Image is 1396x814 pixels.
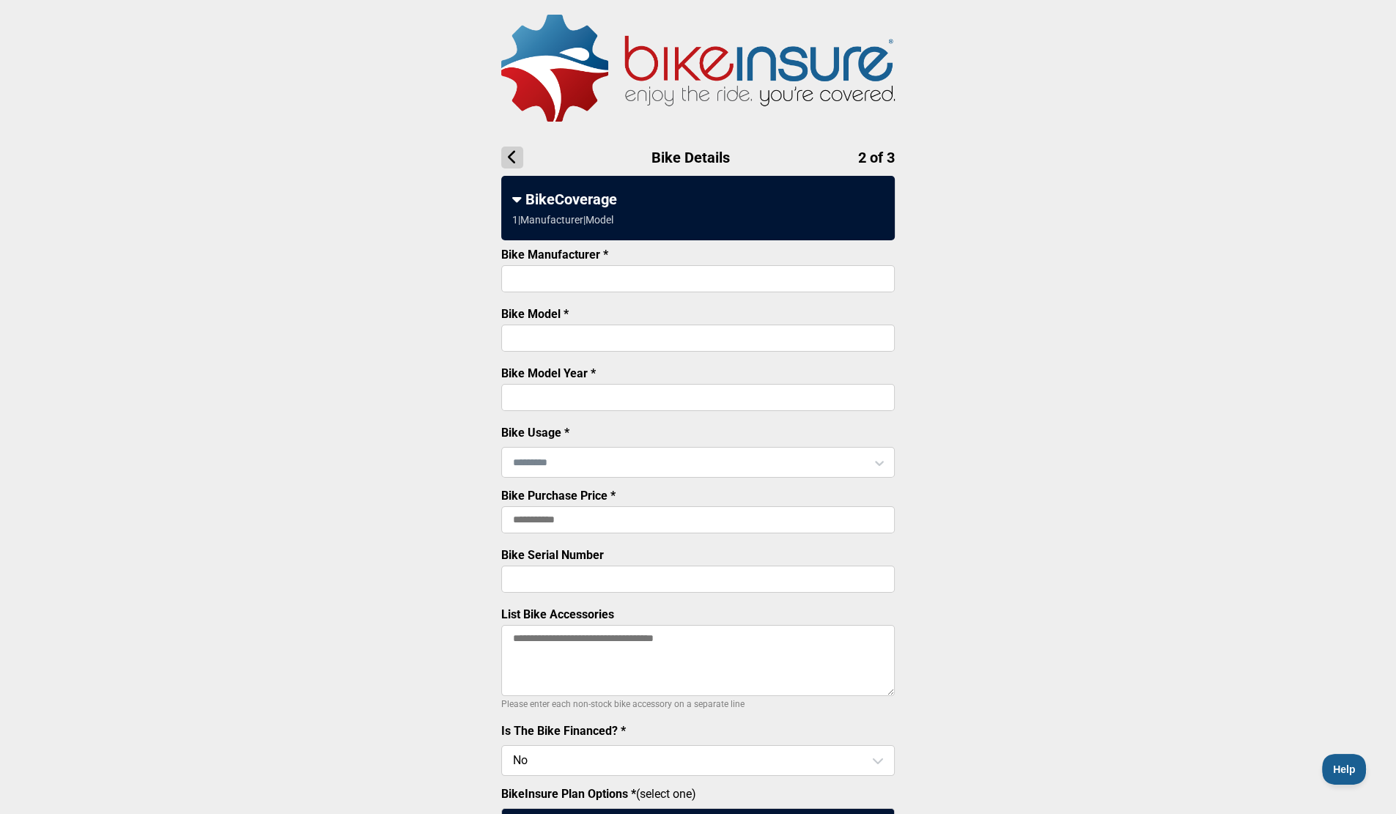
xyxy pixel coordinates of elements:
[1322,754,1367,785] iframe: Toggle Customer Support
[501,724,626,738] label: Is The Bike Financed? *
[858,149,895,166] span: 2 of 3
[501,548,604,562] label: Bike Serial Number
[501,307,569,321] label: Bike Model *
[501,489,616,503] label: Bike Purchase Price *
[501,147,895,169] h1: Bike Details
[501,787,636,801] strong: BikeInsure Plan Options *
[501,695,895,713] p: Please enter each non-stock bike accessory on a separate line
[501,426,569,440] label: Bike Usage *
[512,190,884,208] div: BikeCoverage
[501,787,895,801] label: (select one)
[501,607,614,621] label: List Bike Accessories
[501,248,608,262] label: Bike Manufacturer *
[512,214,613,226] div: 1 | Manufacturer | Model
[501,366,596,380] label: Bike Model Year *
